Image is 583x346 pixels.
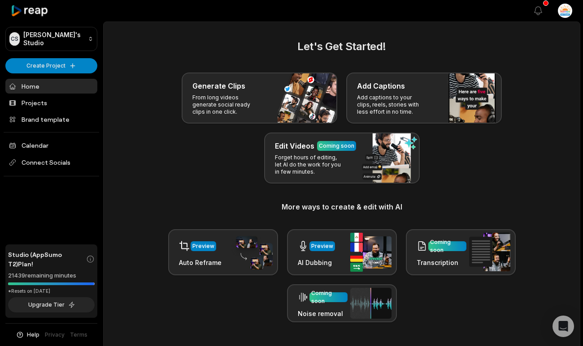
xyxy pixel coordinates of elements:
[298,258,335,267] h3: AI Dubbing
[192,94,262,115] p: From long videos generate social ready clips in one click.
[192,242,214,250] div: Preview
[8,271,95,280] div: 21439 remaining minutes
[114,38,569,55] h2: Let's Get Started!
[27,331,39,339] span: Help
[114,201,569,212] h3: More ways to create & edit with AI
[45,331,65,339] a: Privacy
[16,331,39,339] button: Help
[357,94,426,115] p: Add captions to your clips, reels, stories with less effort in no time.
[179,258,222,267] h3: Auto Reframe
[9,32,20,46] div: CS
[311,242,333,250] div: Preview
[319,142,354,150] div: Coming soon
[8,250,86,269] span: Studio (AppSumo T2) Plan!
[357,81,405,91] h3: Add Captions
[8,297,95,312] button: Upgrade Tier
[417,258,466,267] h3: Transcription
[275,154,344,175] p: Forget hours of editing, let AI do the work for you in few minutes.
[231,235,273,270] img: auto_reframe.png
[8,288,95,295] div: *Resets on [DATE]
[350,233,392,272] img: ai_dubbing.png
[469,233,510,271] img: transcription.png
[553,316,574,337] div: Open Intercom Messenger
[298,309,348,318] h3: Noise removal
[70,331,87,339] a: Terms
[192,81,245,91] h3: Generate Clips
[23,31,84,47] p: [PERSON_NAME]'s Studio
[5,138,97,153] a: Calendar
[5,79,97,94] a: Home
[5,112,97,127] a: Brand template
[5,154,97,171] span: Connect Socials
[311,289,346,305] div: Coming soon
[430,238,465,254] div: Coming soon
[350,288,392,319] img: noise_removal.png
[5,58,97,73] button: Create Project
[5,95,97,110] a: Projects
[275,141,314,151] h3: Edit Videos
